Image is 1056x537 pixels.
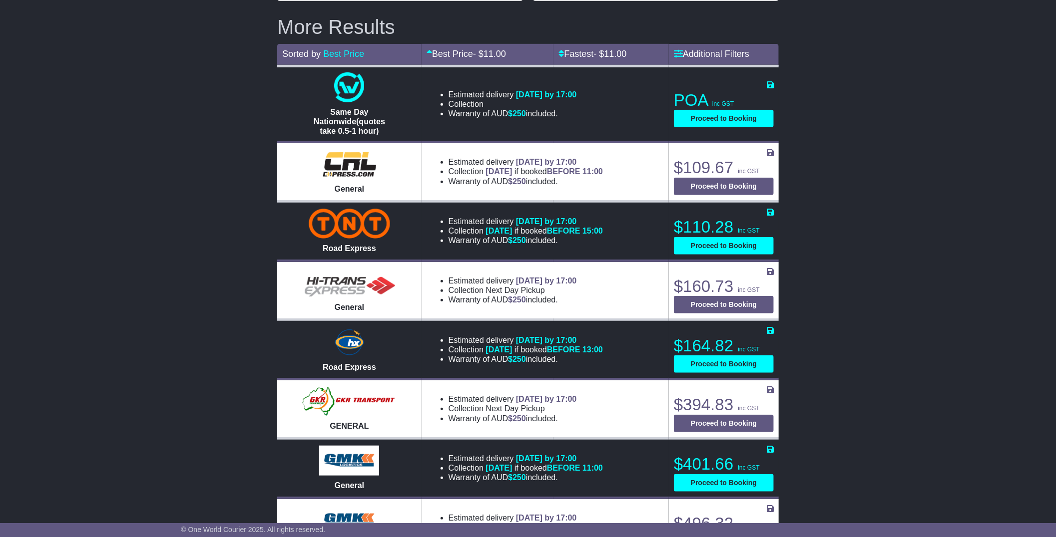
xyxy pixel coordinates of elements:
a: Additional Filters [674,49,749,59]
li: Warranty of AUD included. [449,177,603,186]
span: [DATE] by 17:00 [516,514,577,522]
span: Sorted by [282,49,321,59]
button: Proceed to Booking [674,474,774,492]
span: [DATE] [486,345,513,354]
span: [DATE] by 17:00 [516,336,577,344]
button: Proceed to Booking [674,178,774,195]
p: $164.82 [674,336,774,356]
img: HiTrans (Machship): General [299,268,399,298]
span: 250 [513,177,526,186]
span: 15:00 [582,227,603,235]
span: $ [508,295,526,304]
li: Estimated delivery [449,276,577,285]
span: inc GST [712,100,734,107]
span: 250 [513,355,526,363]
img: GKR: GENERAL [302,386,397,416]
span: [DATE] [486,227,513,235]
span: © One World Courier 2025. All rights reserved. [181,526,325,534]
span: $ [508,109,526,118]
span: if booked [486,345,603,354]
li: Estimated delivery [449,217,603,226]
li: Estimated delivery [449,454,603,463]
span: Road Express [323,244,376,253]
span: [DATE] by 17:00 [516,276,577,285]
span: [DATE] by 17:00 [516,217,577,226]
li: Collection [449,167,603,176]
span: [DATE] [486,167,513,176]
button: Proceed to Booking [674,415,774,432]
p: $394.83 [674,395,774,415]
li: Collection [449,463,603,473]
li: Collection [449,285,577,295]
span: 11.00 [484,49,506,59]
span: 250 [513,109,526,118]
span: inc GST [738,405,759,412]
p: POA [674,90,774,110]
li: Estimated delivery [449,513,603,523]
img: GMK Logistics: Express [319,505,379,535]
span: 11:00 [582,167,603,176]
a: Best Price [323,49,364,59]
button: Proceed to Booking [674,355,774,373]
span: [DATE] by 17:00 [516,158,577,166]
li: Warranty of AUD included. [449,236,603,245]
button: Proceed to Booking [674,237,774,255]
span: General [335,481,365,490]
img: TNT Domestic: Road Express [309,209,390,239]
span: if booked [486,227,603,235]
span: BEFORE [547,227,580,235]
li: Warranty of AUD included. [449,295,577,304]
span: General [335,303,365,311]
li: Warranty of AUD included. [449,354,603,364]
span: Next Day Pickup [486,286,545,294]
span: GENERAL [330,422,369,430]
img: GMK Logistics: General [319,446,379,476]
span: 250 [513,236,526,245]
span: inc GST [738,286,759,293]
span: inc GST [738,346,759,353]
span: $ [508,236,526,245]
h2: More Results [277,16,779,38]
span: if booked [486,464,603,472]
span: BEFORE [547,464,580,472]
span: General [335,185,365,193]
li: Warranty of AUD included. [449,414,577,423]
a: Fastest- $11.00 [558,49,626,59]
li: Collection [449,345,603,354]
span: $ [508,177,526,186]
span: [DATE] by 17:00 [516,90,577,99]
p: $496.32 [674,514,774,534]
p: $110.28 [674,217,774,237]
li: Estimated delivery [449,335,603,345]
span: if booked [486,167,603,176]
span: $ [508,355,526,363]
li: Estimated delivery [449,157,603,167]
li: Collection [449,99,577,109]
li: Warranty of AUD included. [449,473,603,482]
span: $ [508,473,526,482]
img: One World Courier: Same Day Nationwide(quotes take 0.5-1 hour) [334,72,364,102]
span: BEFORE [547,345,580,354]
a: Best Price- $11.00 [427,49,506,59]
span: Road Express [323,363,376,371]
span: 250 [513,414,526,423]
span: inc GST [738,168,759,175]
span: Same Day Nationwide(quotes take 0.5-1 hour) [314,108,385,135]
span: - $ [473,49,506,59]
img: CRL: General [317,149,382,179]
span: BEFORE [547,167,580,176]
p: $160.73 [674,276,774,296]
li: Warranty of AUD included. [449,109,577,118]
span: Next Day Pickup [486,404,545,413]
span: 250 [513,295,526,304]
span: - $ [593,49,626,59]
p: $109.67 [674,158,774,178]
span: [DATE] by 17:00 [516,395,577,403]
span: 11.00 [604,49,626,59]
button: Proceed to Booking [674,110,774,127]
span: $ [508,414,526,423]
span: [DATE] by 17:00 [516,454,577,463]
span: inc GST [738,464,759,471]
span: 250 [513,473,526,482]
span: 11:00 [582,464,603,472]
